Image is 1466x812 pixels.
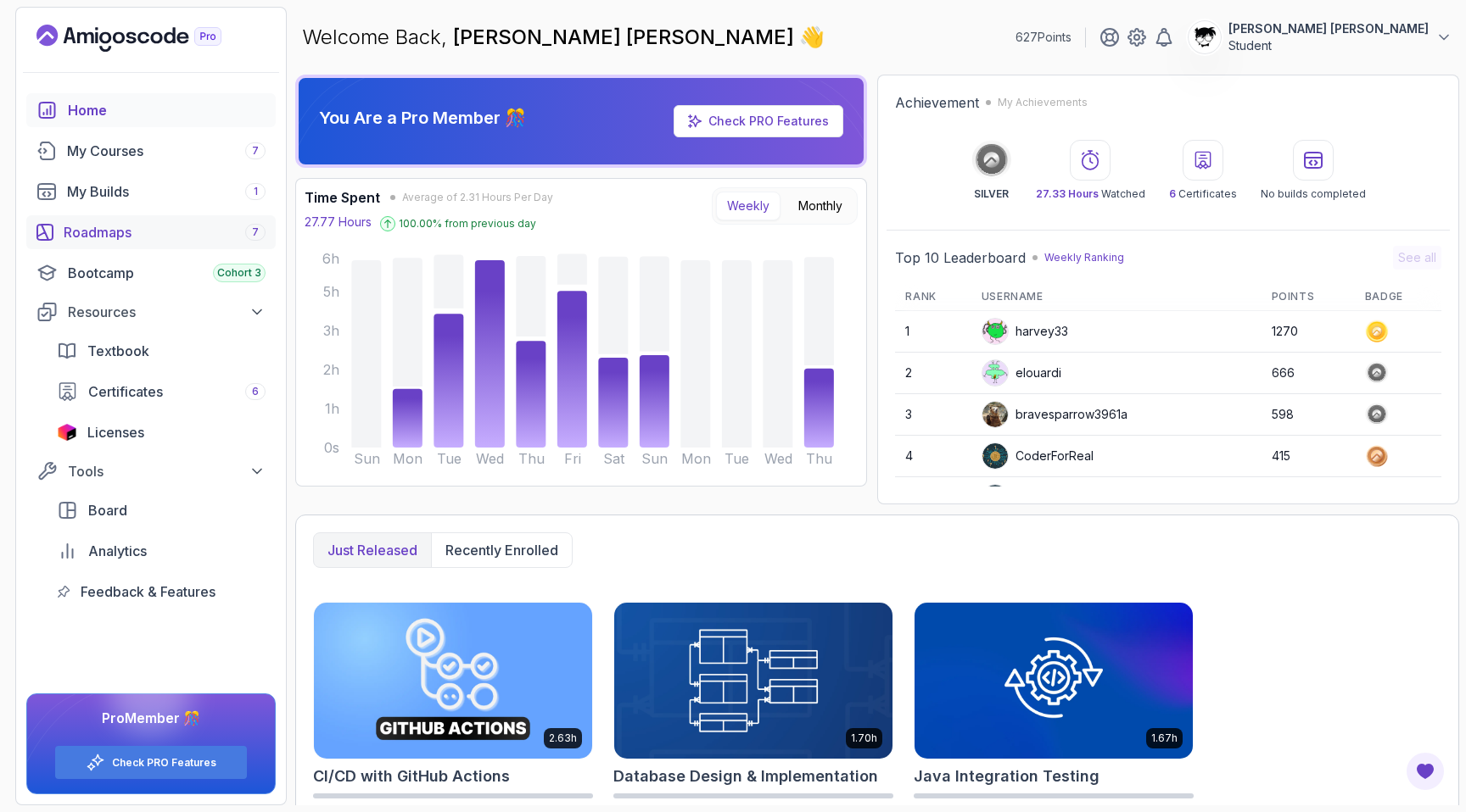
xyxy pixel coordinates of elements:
a: Landing page [36,25,260,52]
td: 3 [895,394,971,436]
p: Student [1228,37,1429,54]
a: builds [26,175,276,209]
span: 7 [252,225,259,239]
div: harvey33 [982,318,1068,345]
a: Check PRO Features [112,756,216,770]
span: Board [88,500,127,520]
img: jetbrains icon [57,424,77,441]
a: bootcamp [26,256,276,290]
tspan: Thu [806,450,832,467]
div: Roadmaps [64,222,266,242]
a: feedback [47,575,276,609]
img: user profile image [982,485,1008,510]
td: 362 [1262,477,1355,519]
a: certificates [47,375,276,409]
tspan: Tue [437,450,462,467]
p: 100.00 % from previous day [399,217,536,231]
div: Resources [68,302,266,322]
a: analytics [47,534,276,568]
td: 1 [895,311,971,353]
button: See all [1393,246,1441,270]
button: Tools [26,456,276,487]
span: Licenses [87,422,144,442]
tspan: Thu [518,450,545,467]
p: Watched [1036,187,1145,201]
p: Recently enrolled [445,540,558,560]
h2: CI/CD with GitHub Actions [313,765,510,788]
h2: Achievement [895,92,979,113]
button: Resources [26,297,276,327]
button: Just released [314,533,431,567]
p: Certificates [1169,187,1237,201]
div: My Courses [67,141,266,161]
tspan: Tue [725,450,749,467]
h2: Database Design & Implementation [613,765,878,788]
div: Bootcamp [68,263,266,283]
span: Cohort 3 [217,266,261,280]
a: Check PRO Features [674,105,843,137]
span: 7 [252,144,259,158]
tspan: Sat [603,450,625,467]
td: 598 [1262,394,1355,436]
div: elouardi [982,359,1061,387]
td: 1270 [1262,311,1355,353]
p: 1.67h [1151,731,1178,745]
button: Monthly [787,192,853,220]
p: My Achievements [998,96,1088,109]
p: No builds completed [1261,187,1366,201]
p: 1.70h [851,731,877,745]
button: Recently enrolled [431,533,572,567]
div: Home [68,100,266,120]
a: textbook [47,334,276,368]
img: default monster avatar [982,360,1008,386]
p: Welcome Back, [302,24,825,51]
tspan: 0s [324,439,339,456]
td: 4 [895,436,971,477]
p: You Are a Pro Member 🎊 [319,106,526,130]
span: [PERSON_NAME] [PERSON_NAME] [453,25,799,49]
div: My Builds [67,181,266,202]
tspan: 5h [323,283,339,300]
h2: Java Integration Testing [914,765,1099,788]
button: Open Feedback Button [1405,751,1446,792]
a: roadmaps [26,215,276,249]
tspan: Wed [764,450,792,467]
span: Analytics [88,541,147,561]
tspan: 6h [322,250,339,267]
p: Weekly Ranking [1044,251,1124,264]
button: user profile image[PERSON_NAME] [PERSON_NAME]Student [1188,20,1452,54]
span: 1 [254,185,258,198]
a: home [26,93,276,127]
tspan: Sun [354,450,380,467]
tspan: Mon [393,450,422,467]
p: [PERSON_NAME] [PERSON_NAME] [1228,20,1429,37]
span: Average of 2.31 Hours Per Day [402,191,553,204]
tspan: Mon [681,450,711,467]
img: default monster avatar [982,319,1008,344]
h2: Top 10 Leaderboard [895,247,1026,268]
a: courses [26,134,276,168]
img: Java Integration Testing card [915,603,1193,759]
th: Username [971,283,1262,311]
span: Textbook [87,341,149,361]
p: SILVER [974,187,1009,201]
th: Points [1262,283,1355,311]
div: CoderForReal [982,442,1094,470]
tspan: 1h [325,400,339,417]
tspan: 3h [323,322,339,339]
a: Check PRO Features [708,114,829,128]
img: user profile image [1189,21,1221,53]
tspan: 2h [323,361,339,378]
td: 5 [895,477,971,519]
span: 27.33 Hours [1036,187,1099,200]
tspan: Fri [564,450,581,467]
p: 27.77 Hours [305,214,372,231]
span: Certificates [88,381,163,402]
span: Feedback & Features [81,581,215,602]
p: 627 Points [1016,29,1072,46]
span: 👋 [797,22,827,53]
tspan: Sun [641,450,668,467]
td: 666 [1262,353,1355,394]
span: 6 [1169,187,1176,200]
th: Rank [895,283,971,311]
